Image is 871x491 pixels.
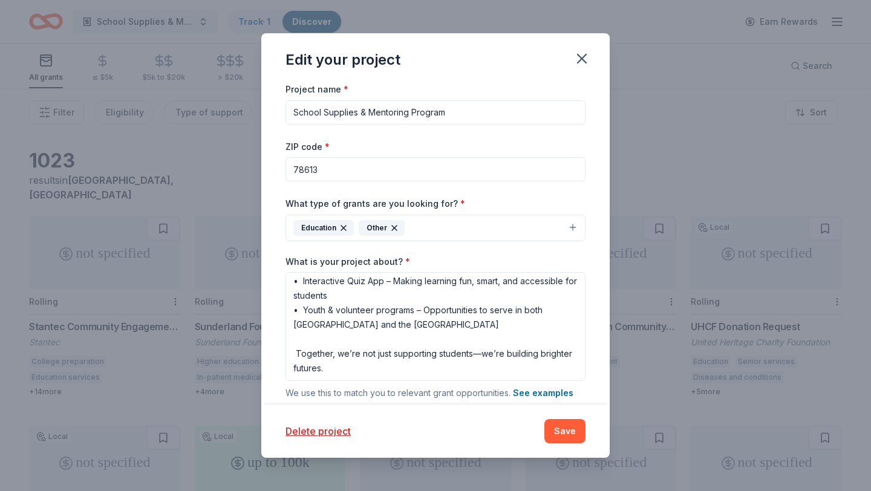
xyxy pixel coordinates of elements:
div: Education [293,220,354,236]
label: What type of grants are you looking for? [285,198,465,210]
input: After school program [285,100,586,125]
label: What is your project about? [285,256,410,268]
label: ZIP code [285,141,330,153]
div: Edit your project [285,50,400,70]
button: EducationOther [285,215,586,241]
input: 12345 (U.S. only) [285,157,586,181]
label: Project name [285,83,348,96]
span: We use this to match you to relevant grant opportunities. [285,388,573,398]
button: Save [544,419,586,443]
button: See examples [513,386,573,400]
button: Delete project [285,424,351,438]
textarea: Schoolmela Impact Highlights 🌟 • 17+ years of service – Empowering rural schools in [GEOGRAPHIC_D... [285,272,586,381]
div: Other [359,220,405,236]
